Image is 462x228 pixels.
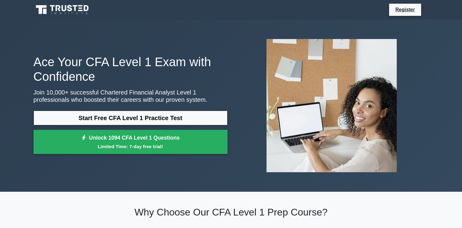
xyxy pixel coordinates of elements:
[34,130,227,154] a: Unlock 1094 CFA Level 1 QuestionsLimited Time: 7-day free trial!
[34,89,227,103] p: Join 10,000+ successful Chartered Financial Analyst Level 1 professionals who boosted their caree...
[34,55,227,84] h1: Ace Your CFA Level 1 Exam with Confidence
[41,143,220,150] small: Limited Time: 7-day free trial!
[392,6,418,13] a: Register
[34,111,227,125] a: Start Free CFA Level 1 Practice Test
[34,206,429,218] h2: Why Choose Our CFA Level 1 Prep Course?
